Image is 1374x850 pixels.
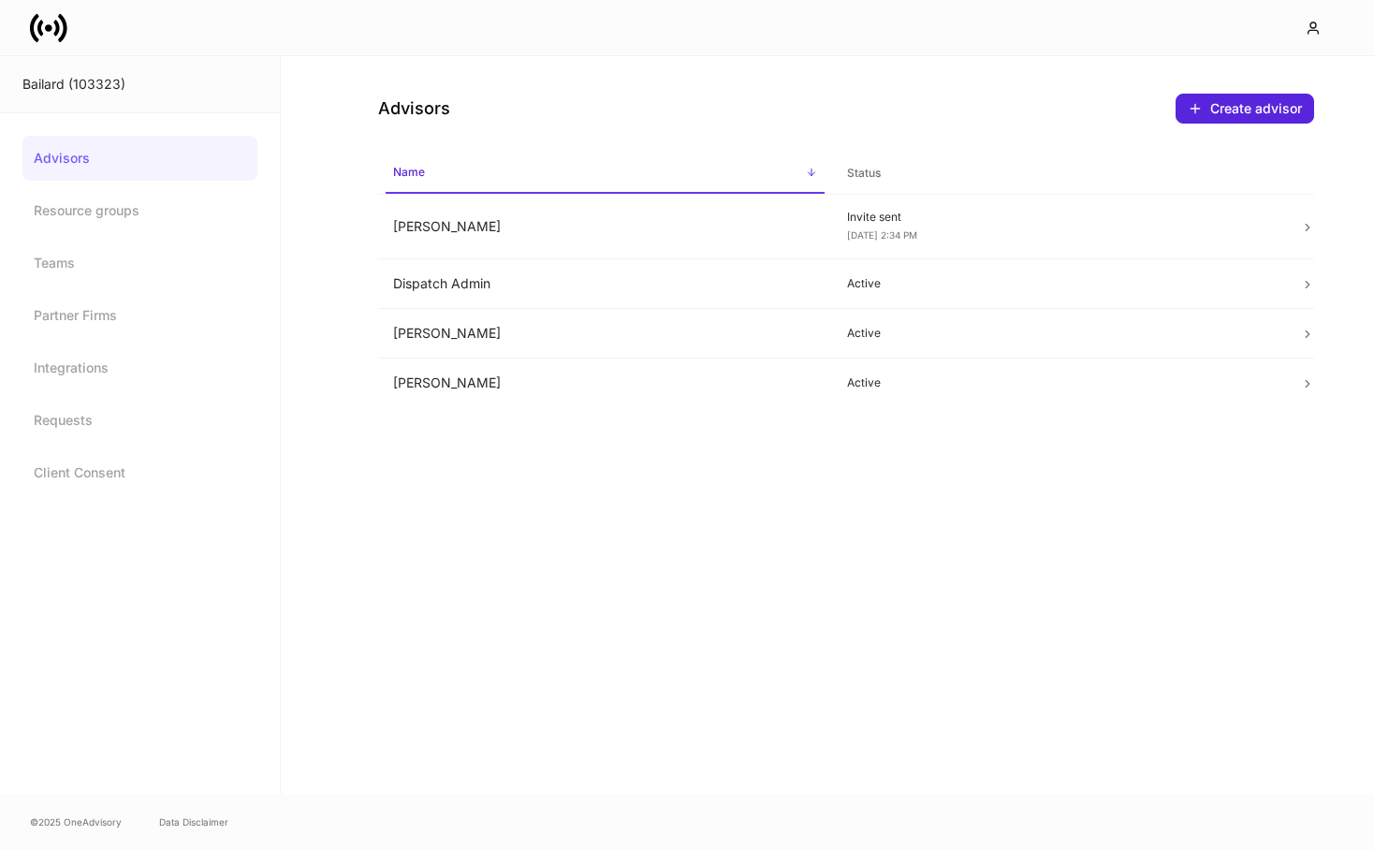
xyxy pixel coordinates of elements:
td: [PERSON_NAME] [378,359,832,408]
p: Active [847,375,1271,390]
a: Integrations [22,345,257,390]
p: Active [847,276,1271,291]
button: Create advisor [1176,94,1314,124]
span: [DATE] 2:34 PM [847,229,917,241]
p: Active [847,326,1271,341]
p: Invite sent [847,210,1271,225]
h4: Advisors [378,97,450,120]
a: Advisors [22,136,257,181]
td: [PERSON_NAME] [378,195,832,259]
a: Teams [22,241,257,286]
a: Partner Firms [22,293,257,338]
td: Dispatch Admin [378,259,832,309]
span: © 2025 OneAdvisory [30,814,122,829]
a: Client Consent [22,450,257,495]
a: Resource groups [22,188,257,233]
td: [PERSON_NAME] [378,309,832,359]
h6: Status [847,164,881,182]
span: Status [840,154,1279,193]
a: Requests [22,398,257,443]
span: Name [386,154,825,194]
div: Bailard (103323) [22,75,257,94]
h6: Name [393,163,425,181]
div: Create advisor [1188,101,1302,116]
a: Data Disclaimer [159,814,228,829]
